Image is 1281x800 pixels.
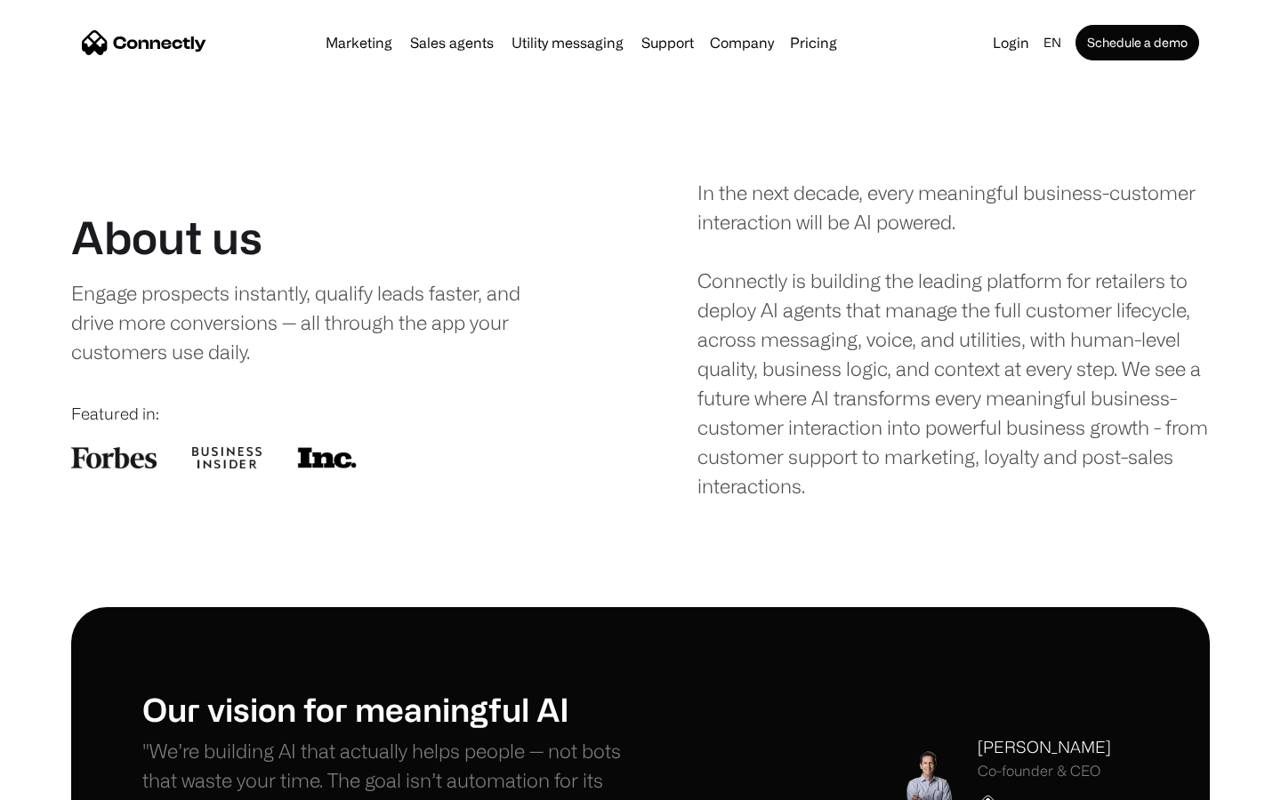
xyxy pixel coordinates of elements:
a: Sales agents [403,36,501,50]
div: en [1043,30,1061,55]
h1: Our vision for meaningful AI [142,690,640,728]
div: Engage prospects instantly, qualify leads faster, and drive more conversions — all through the ap... [71,278,558,366]
div: Company [710,30,774,55]
div: Featured in: [71,402,584,426]
a: Marketing [318,36,399,50]
div: Co-founder & CEO [978,763,1111,780]
ul: Language list [36,769,107,794]
a: Utility messaging [504,36,631,50]
a: Support [634,36,701,50]
h1: About us [71,211,262,264]
div: In the next decade, every meaningful business-customer interaction will be AI powered. Connectly ... [697,178,1210,500]
a: Login [986,30,1036,55]
a: Pricing [783,36,844,50]
div: [PERSON_NAME] [978,735,1111,759]
a: Schedule a demo [1076,25,1199,60]
aside: Language selected: English [18,767,107,794]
